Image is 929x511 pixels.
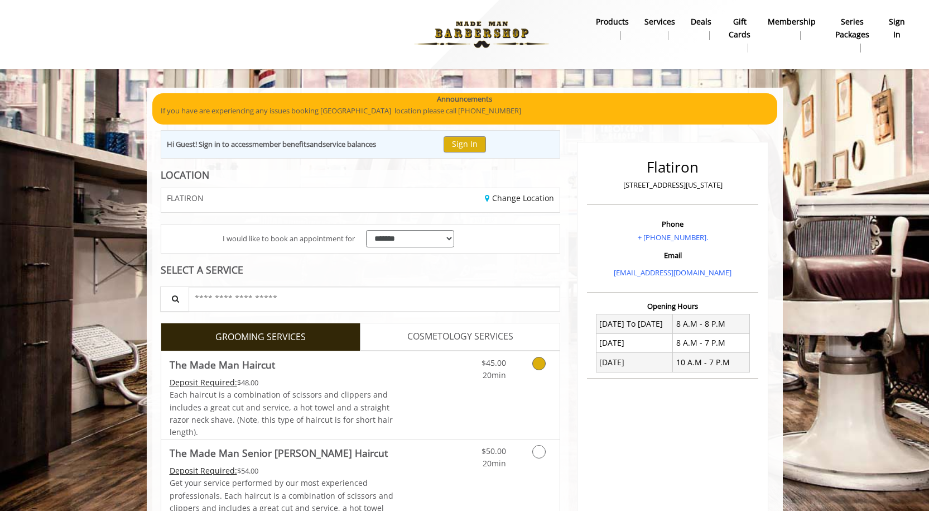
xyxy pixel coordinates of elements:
[483,458,506,469] span: 20min
[485,193,554,203] a: Change Location
[483,370,506,380] span: 20min
[768,16,816,28] b: Membership
[482,357,506,368] span: $45.00
[691,16,711,28] b: Deals
[590,179,755,191] p: [STREET_ADDRESS][US_STATE]
[407,329,513,344] span: COSMETOLOGY SERVICES
[683,14,719,43] a: DealsDeals
[161,265,561,275] div: SELECT A SERVICE
[587,302,758,310] h3: Opening Hours
[596,16,629,28] b: products
[881,14,913,43] a: sign insign in
[637,14,683,43] a: ServicesServices
[596,333,673,352] td: [DATE]
[760,14,824,43] a: MembershipMembership
[590,159,755,175] h2: Flatiron
[638,232,708,242] a: + [PHONE_NUMBER].
[596,314,673,333] td: [DATE] To [DATE]
[252,139,310,149] b: member benefits
[170,445,388,461] b: The Made Man Senior [PERSON_NAME] Haircut
[161,105,769,117] p: If you have are experiencing any issues booking [GEOGRAPHIC_DATA] location please call [PHONE_NUM...
[889,16,905,41] b: sign in
[673,333,750,352] td: 8 A.M - 7 P.M
[322,139,376,149] b: service balances
[167,194,204,202] span: FLATIRON
[727,16,752,41] b: gift cards
[824,14,881,55] a: Series packagesSeries packages
[170,357,275,372] b: The Made Man Haircut
[444,136,486,152] button: Sign In
[170,377,237,388] span: This service needs some Advance to be paid before we block your appointment
[160,286,189,312] button: Service Search
[588,14,637,43] a: Productsproducts
[170,465,394,477] div: $54.00
[614,268,731,278] a: [EMAIL_ADDRESS][DOMAIN_NAME]
[215,330,306,345] span: GROOMING SERVICES
[170,465,237,476] span: This service needs some Advance to be paid before we block your appointment
[170,389,393,437] span: Each haircut is a combination of scissors and clippers and includes a great cut and service, a ho...
[673,314,750,333] td: 8 A.M - 8 P.M
[590,220,755,228] h3: Phone
[167,139,376,150] div: Hi Guest! Sign in to access and
[161,168,209,182] b: LOCATION
[482,446,506,456] span: $50.00
[831,16,873,41] b: Series packages
[437,93,492,105] b: Announcements
[223,233,355,245] span: I would like to book an appointment for
[719,14,760,55] a: Gift cardsgift cards
[596,353,673,372] td: [DATE]
[405,4,559,65] img: Made Man Barbershop logo
[644,16,675,28] b: Services
[170,376,394,389] div: $48.00
[590,251,755,259] h3: Email
[673,353,750,372] td: 10 A.M - 7 P.M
